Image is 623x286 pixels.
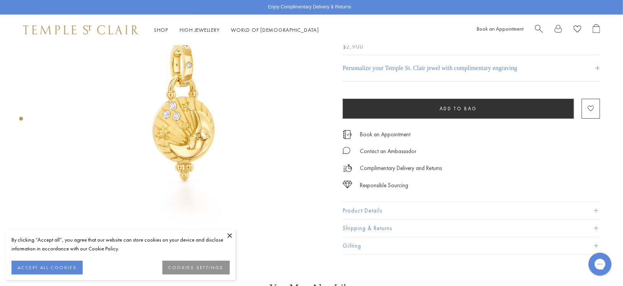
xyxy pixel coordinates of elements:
p: Enjoy Complimentary Delivery & Returns [268,3,351,11]
button: ACCEPT ALL COOKIES [11,261,83,275]
p: Complimentary Delivery and Returns [360,163,442,173]
img: icon_appointment.svg [343,130,352,139]
a: World of [DEMOGRAPHIC_DATA]World of [DEMOGRAPHIC_DATA] [231,26,319,33]
button: Gifting [343,237,600,254]
span: $2,900 [343,42,363,52]
a: Book an Appointment [360,130,410,139]
img: icon_sourcing.svg [343,181,352,188]
button: Shipping & Returns [343,220,600,237]
img: MessageIcon-01_2.svg [343,146,350,154]
div: Responsible Sourcing [360,181,408,190]
a: High JewelleryHigh Jewellery [180,26,220,33]
button: Add to bag [343,98,574,118]
div: Product gallery navigation [19,115,23,127]
button: COOKIES SETTINGS [162,261,230,275]
div: By clicking “Accept all”, you agree that our website can store cookies on your device and disclos... [11,235,230,253]
nav: Main navigation [154,25,319,35]
span: Add to bag [440,105,477,112]
button: Product Details [343,202,600,219]
iframe: Gorgias live chat messenger [585,250,615,278]
h4: + [595,61,600,75]
img: icon_delivery.svg [343,163,352,173]
a: Open Shopping Bag [593,24,600,36]
h4: Personalize your Temple St. Clair jewel with complimentary engraving [343,64,517,73]
a: ShopShop [154,26,168,33]
a: Book an Appointment [477,25,523,32]
a: View Wishlist [574,24,581,36]
div: Contact an Ambassador [360,146,416,156]
a: Search [535,24,543,36]
img: Temple St. Clair [23,25,139,34]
